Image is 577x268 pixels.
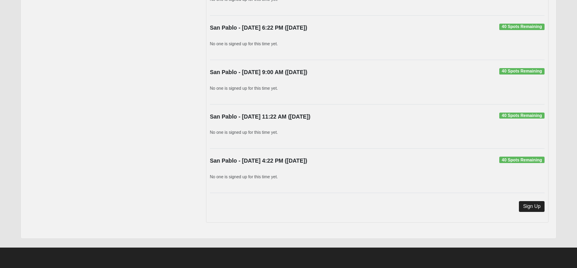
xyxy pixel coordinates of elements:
span: 40 Spots Remaining [499,113,545,119]
a: Sign Up [519,201,545,212]
span: 40 Spots Remaining [499,68,545,75]
span: 40 Spots Remaining [499,24,545,30]
small: No one is signed up for this time yet. [210,130,278,135]
strong: San Pablo - [DATE] 6:22 PM ([DATE]) [210,24,307,31]
small: No one is signed up for this time yet. [210,41,278,46]
strong: San Pablo - [DATE] 4:22 PM ([DATE]) [210,157,307,164]
span: 40 Spots Remaining [499,157,545,163]
strong: San Pablo - [DATE] 11:22 AM ([DATE]) [210,113,311,120]
small: No one is signed up for this time yet. [210,174,278,179]
small: No one is signed up for this time yet. [210,86,278,91]
strong: San Pablo - [DATE] 9:00 AM ([DATE]) [210,69,307,75]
